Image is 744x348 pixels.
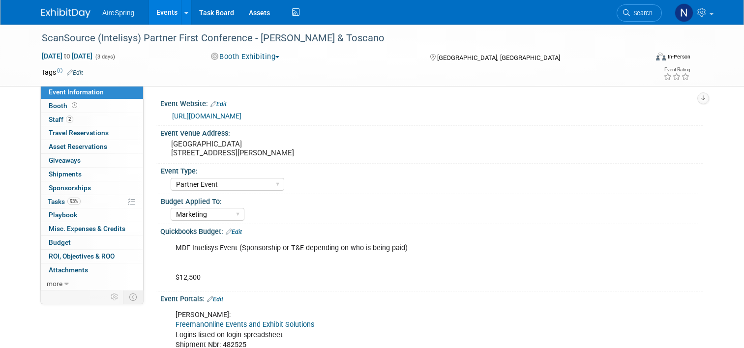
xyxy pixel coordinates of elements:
a: more [41,277,143,290]
a: Asset Reservations [41,140,143,153]
a: Event Information [41,86,143,99]
span: Travel Reservations [49,129,109,137]
a: Booth [41,99,143,113]
span: Attachments [49,266,88,274]
div: Event Format [595,51,690,66]
span: Event Information [49,88,104,96]
span: Shipments [49,170,82,178]
a: Giveaways [41,154,143,167]
a: Edit [210,101,227,108]
a: Playbook [41,208,143,222]
div: Event Website: [160,96,703,109]
span: [GEOGRAPHIC_DATA], [GEOGRAPHIC_DATA] [437,54,560,61]
a: Budget [41,236,143,249]
a: Edit [67,69,83,76]
div: In-Person [667,53,690,60]
a: Shipments [41,168,143,181]
span: Misc. Expenses & Credits [49,225,125,232]
span: 93% [67,198,81,205]
a: Edit [226,229,242,235]
a: Travel Reservations [41,126,143,140]
a: Search [617,4,662,22]
pre: [GEOGRAPHIC_DATA] [STREET_ADDRESS][PERSON_NAME] [171,140,376,157]
a: Misc. Expenses & Credits [41,222,143,235]
span: Playbook [49,211,77,219]
img: Format-Inperson.png [656,53,666,60]
span: Budget [49,238,71,246]
img: ExhibitDay [41,8,90,18]
a: [URL][DOMAIN_NAME] [172,112,241,120]
a: Edit [207,296,223,303]
a: FreemanOnline Events and Exhibit Solutions [176,320,314,329]
span: [DATE] [DATE] [41,52,93,60]
a: Staff2 [41,113,143,126]
span: Booth [49,102,79,110]
span: Asset Reservations [49,143,107,150]
div: Budget Applied To: [161,194,698,206]
span: Staff [49,116,73,123]
span: AireSpring [102,9,134,17]
div: MDF Intelisys Event (Sponsorship or T&E depending on who is being paid) $12,500 [169,238,597,288]
a: ROI, Objectives & ROO [41,250,143,263]
a: Sponsorships [41,181,143,195]
div: Event Venue Address: [160,126,703,138]
button: Booth Exhibiting [208,52,284,62]
div: Event Type: [161,164,698,176]
img: Natalie Pyron [675,3,693,22]
span: Giveaways [49,156,81,164]
a: Attachments [41,263,143,277]
span: to [62,52,72,60]
div: Quickbooks Budget: [160,224,703,237]
span: ROI, Objectives & ROO [49,252,115,260]
div: Event Portals: [160,291,703,304]
td: Personalize Event Tab Strip [106,290,123,303]
span: Sponsorships [49,184,91,192]
span: Tasks [48,198,81,205]
span: Search [630,9,653,17]
div: Event Rating [663,67,690,72]
span: (3 days) [94,54,115,60]
a: Tasks93% [41,195,143,208]
span: Booth not reserved yet [70,102,79,109]
td: Toggle Event Tabs [123,290,144,303]
span: more [47,280,62,288]
div: ScanSource (Intelisys) Partner First Conference - [PERSON_NAME] & Toscano [38,29,635,47]
td: Tags [41,67,83,77]
span: 2 [66,116,73,123]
